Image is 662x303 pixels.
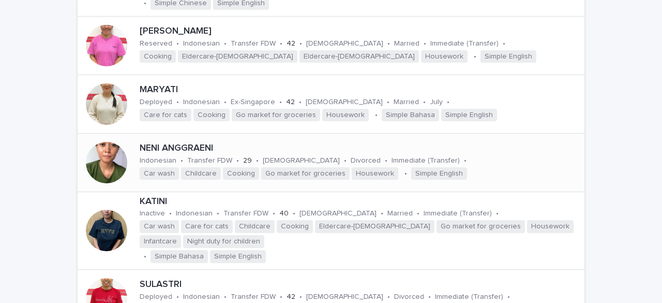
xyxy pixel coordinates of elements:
p: • [503,39,505,48]
p: • [507,293,510,301]
p: 29 [243,156,252,165]
p: • [424,39,426,48]
p: July [430,98,443,107]
p: • [404,169,407,178]
p: • [280,293,282,301]
p: Indonesian [183,98,220,107]
p: • [236,156,239,165]
p: • [344,156,347,165]
p: • [224,39,227,48]
a: MARYATIDeployed•Indonesian•Ex-Singapore•42•[DEMOGRAPHIC_DATA]•Married•July•Care for catsCookingGo... [78,75,584,134]
p: Ex-Singapore [231,98,275,107]
p: Divorced [394,293,424,301]
p: Deployed [140,98,172,107]
p: Reserved [140,39,172,48]
span: Cooking [193,109,230,122]
span: Car wash [140,167,179,180]
p: • [447,98,449,107]
p: Immediate (Transfer) [435,293,503,301]
span: Eldercare-[DEMOGRAPHIC_DATA] [315,220,434,233]
p: MARYATI [140,84,580,96]
p: KATINI [140,196,580,208]
p: • [299,98,302,107]
p: 42 [286,98,295,107]
span: Car wash [140,220,179,233]
p: • [423,98,426,107]
span: Housework [421,50,468,63]
span: Cooking [140,50,176,63]
span: Childcare [235,220,275,233]
p: NENI ANGGRAENI [140,143,580,154]
p: Transfer FDW [231,293,276,301]
p: [PERSON_NAME] [140,26,580,37]
p: Indonesian [183,39,220,48]
p: • [256,156,259,165]
a: KATINIInactive•Indonesian•Transfer FDW•40•[DEMOGRAPHIC_DATA]•Married•Immediate (Transfer)•Car was... [78,192,584,270]
p: • [176,98,179,107]
p: Inactive [140,209,165,218]
p: • [169,209,172,218]
p: • [496,209,499,218]
span: Housework [527,220,574,233]
p: • [387,98,389,107]
span: Eldercare-[DEMOGRAPHIC_DATA] [299,50,419,63]
span: Simple English [411,167,467,180]
p: Deployed [140,293,172,301]
span: Eldercare-[DEMOGRAPHIC_DATA] [178,50,297,63]
p: • [375,111,378,120]
p: Divorced [351,156,381,165]
p: • [217,209,219,218]
p: Transfer FDW [223,209,268,218]
span: Simple Bahasa [151,250,208,263]
span: Childcare [181,167,221,180]
span: Infantcare [140,235,181,248]
p: • [385,156,387,165]
p: Indonesian [176,209,213,218]
p: [DEMOGRAPHIC_DATA] [306,39,383,48]
p: • [280,39,282,48]
p: [DEMOGRAPHIC_DATA] [306,98,383,107]
span: Simple English [210,250,266,263]
p: • [428,293,431,301]
p: 40 [279,209,289,218]
p: • [299,39,302,48]
p: • [224,98,227,107]
p: • [293,209,295,218]
p: Indonesian [140,156,176,165]
p: • [464,156,467,165]
p: [DEMOGRAPHIC_DATA] [306,293,383,301]
span: Go market for groceries [232,109,320,122]
span: Night duty for children [183,235,264,248]
p: • [299,293,302,301]
p: • [224,293,227,301]
p: • [144,252,146,261]
p: 42 [287,293,295,301]
p: Transfer FDW [187,156,232,165]
p: [DEMOGRAPHIC_DATA] [263,156,340,165]
p: • [474,52,476,61]
span: Cooking [223,167,259,180]
span: Housework [322,109,369,122]
p: 42 [287,39,295,48]
p: • [381,209,383,218]
p: • [180,156,183,165]
span: Simple Bahasa [382,109,439,122]
span: Cooking [277,220,313,233]
p: [DEMOGRAPHIC_DATA] [299,209,377,218]
span: Care for cats [181,220,233,233]
span: Go market for groceries [437,220,525,233]
p: Immediate (Transfer) [430,39,499,48]
p: SULASTRI [140,279,580,291]
span: Simple English [480,50,536,63]
span: Housework [352,167,398,180]
p: Transfer FDW [231,39,276,48]
p: • [279,98,282,107]
span: Care for cats [140,109,191,122]
p: Married [394,98,419,107]
p: • [417,209,419,218]
p: Married [394,39,419,48]
p: • [387,293,390,301]
span: Go market for groceries [261,167,350,180]
a: [PERSON_NAME]Reserved•Indonesian•Transfer FDW•42•[DEMOGRAPHIC_DATA]•Married•Immediate (Transfer)•... [78,17,584,75]
span: Simple English [441,109,497,122]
